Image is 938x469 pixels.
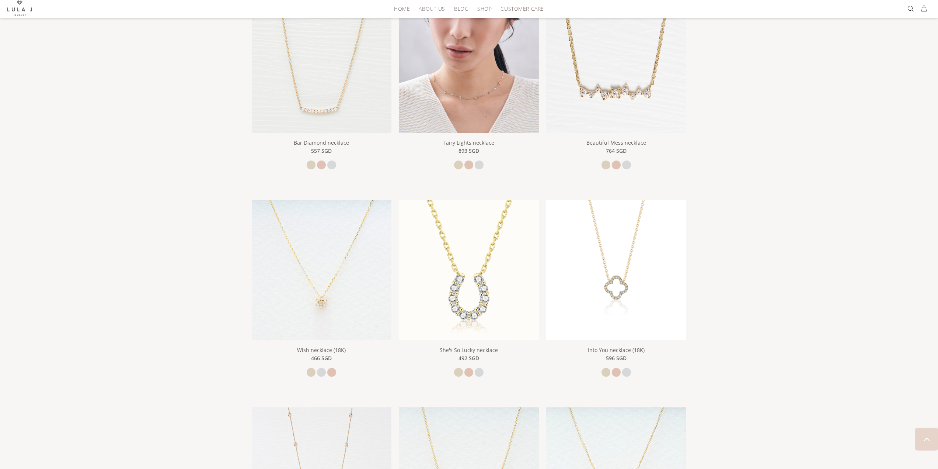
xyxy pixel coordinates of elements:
a: white gold [622,368,631,377]
a: white gold [622,161,631,169]
a: rose gold [464,161,473,169]
a: Beautiful Mess necklace [586,139,646,146]
a: BACK TO TOP [915,428,938,451]
span: SHOP [477,6,492,11]
a: rose gold [612,161,621,169]
span: 466 SGD [311,354,332,362]
a: yellow gold [307,368,315,377]
a: yellow gold [601,161,610,169]
span: 764 SGD [606,147,627,155]
a: yellow gold [307,161,315,169]
a: yellow gold [601,368,610,377]
a: HOME [390,3,414,14]
a: ABOUT US [414,3,449,14]
a: rose gold [327,368,336,377]
a: She's So Lucky necklace [399,266,539,273]
a: rose gold [612,368,621,377]
a: Beautiful Mess necklace [546,59,686,65]
a: Bar Diamond necklace [294,139,349,146]
span: 596 SGD [606,354,627,362]
a: white gold [475,161,484,169]
a: white gold [317,368,326,377]
a: white gold [475,368,484,377]
a: Fairy Lights necklace Fairy Lights necklace [399,59,539,65]
a: CUSTOMER CARE [496,3,544,14]
span: 557 SGD [311,147,332,155]
a: Into You necklace (18K) [588,346,645,354]
a: SHOP [473,3,496,14]
span: HOME [394,6,410,11]
span: CUSTOMER CARE [501,6,544,11]
a: yellow gold [454,161,463,169]
span: 492 SGD [458,354,479,362]
a: Fairy Lights necklace [443,139,494,146]
a: Wish necklace (18K) [252,266,392,273]
a: BLOG [450,3,473,14]
span: ABOUT US [419,6,445,11]
a: Wish necklace (18K) [297,346,346,354]
a: She's So Lucky necklace [440,346,498,354]
a: Into You necklace (18K) [546,266,686,273]
span: 893 SGD [458,147,479,155]
a: rose gold [317,161,326,169]
a: white gold [327,161,336,169]
a: Bar Diamond necklace [252,59,392,65]
a: rose gold [464,368,473,377]
a: yellow gold [454,368,463,377]
span: BLOG [454,6,468,11]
